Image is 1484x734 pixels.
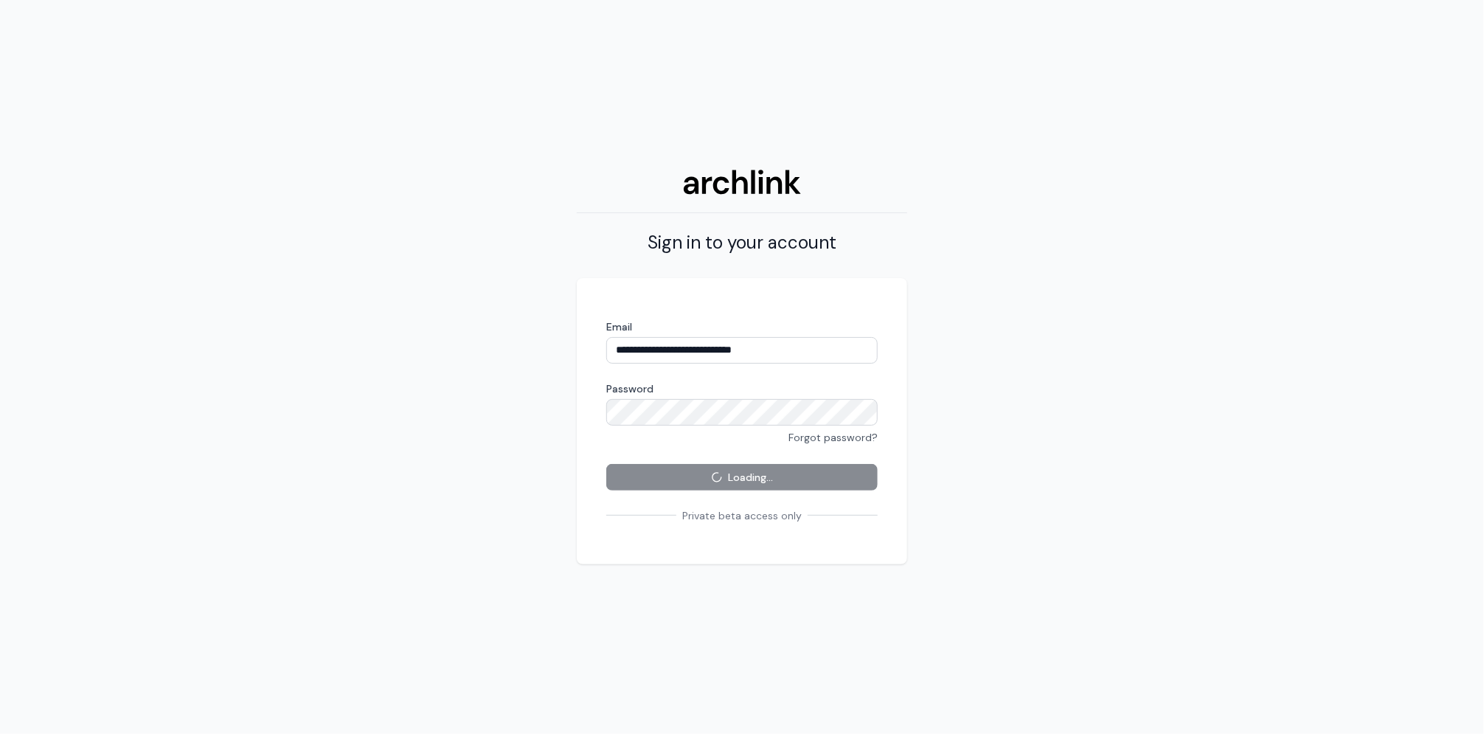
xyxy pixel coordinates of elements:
label: Email [606,319,878,334]
a: Forgot password? [788,431,878,444]
span: Private beta access only [676,508,808,523]
h2: Sign in to your account [577,231,907,255]
label: Password [606,381,878,396]
img: Archlink [683,170,801,194]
